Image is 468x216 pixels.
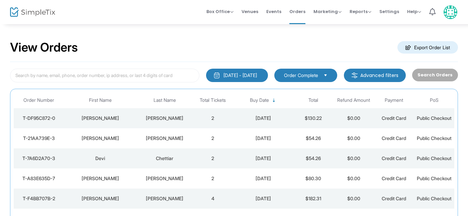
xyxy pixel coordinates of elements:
[382,155,406,161] span: Credit Card
[154,97,176,103] span: Last Name
[351,72,358,79] img: filter
[334,128,374,148] td: $0.00
[193,108,233,128] td: 2
[66,175,134,182] div: Jennifer
[271,98,277,103] span: Sortable
[15,155,62,162] div: T-7A6D2A70-3
[138,135,191,142] div: Kramer
[417,175,452,181] span: Public Checkout
[66,135,134,142] div: Dianne
[193,148,233,168] td: 2
[66,115,134,122] div: Sara
[293,108,334,128] td: $130.22
[138,175,191,182] div: Eckes
[350,8,371,15] span: Reports
[334,148,374,168] td: $0.00
[235,155,291,162] div: 9/11/2025
[289,3,305,20] span: Orders
[417,135,452,141] span: Public Checkout
[385,97,403,103] span: Payment
[206,69,268,82] button: [DATE] - [DATE]
[235,135,291,142] div: 9/11/2025
[334,92,374,108] th: Refund Amount
[193,128,233,148] td: 2
[223,72,257,79] div: [DATE] - [DATE]
[266,3,281,20] span: Events
[66,155,134,162] div: Devi
[206,8,233,15] span: Box Office
[235,195,291,202] div: 9/11/2025
[313,8,342,15] span: Marketing
[334,108,374,128] td: $0.00
[382,115,406,121] span: Credit Card
[293,148,334,168] td: $54.26
[66,195,134,202] div: Jean
[193,168,233,189] td: 2
[242,3,258,20] span: Venues
[417,115,452,121] span: Public Checkout
[334,168,374,189] td: $0.00
[15,135,62,142] div: T-21AA739E-3
[213,72,220,79] img: monthly
[23,97,54,103] span: Order Number
[334,189,374,209] td: $0.00
[250,97,269,103] span: Buy Date
[417,196,452,201] span: Public Checkout
[235,175,291,182] div: 9/11/2025
[15,195,62,202] div: T-F4BB707B-2
[15,115,62,122] div: T-DF95C872-0
[138,115,191,122] div: Laughlin
[407,8,421,15] span: Help
[382,175,406,181] span: Credit Card
[235,115,291,122] div: 9/11/2025
[193,92,233,108] th: Total Tickets
[293,92,334,108] th: Total
[321,72,330,79] button: Select
[10,69,199,82] input: Search by name, email, phone, order number, ip address, or last 4 digits of card
[344,69,406,82] m-button: Advanced filters
[138,155,191,162] div: Chettiar
[293,168,334,189] td: $80.30
[15,175,62,182] div: T-A83E635D-7
[397,41,458,54] m-button: Export Order List
[193,189,233,209] td: 4
[382,196,406,201] span: Credit Card
[430,97,439,103] span: PoS
[379,3,399,20] span: Settings
[138,195,191,202] div: Van Heel
[293,128,334,148] td: $54.26
[10,40,78,55] h2: View Orders
[382,135,406,141] span: Credit Card
[89,97,112,103] span: First Name
[293,189,334,209] td: $182.31
[417,155,452,161] span: Public Checkout
[284,72,318,79] span: Order Complete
